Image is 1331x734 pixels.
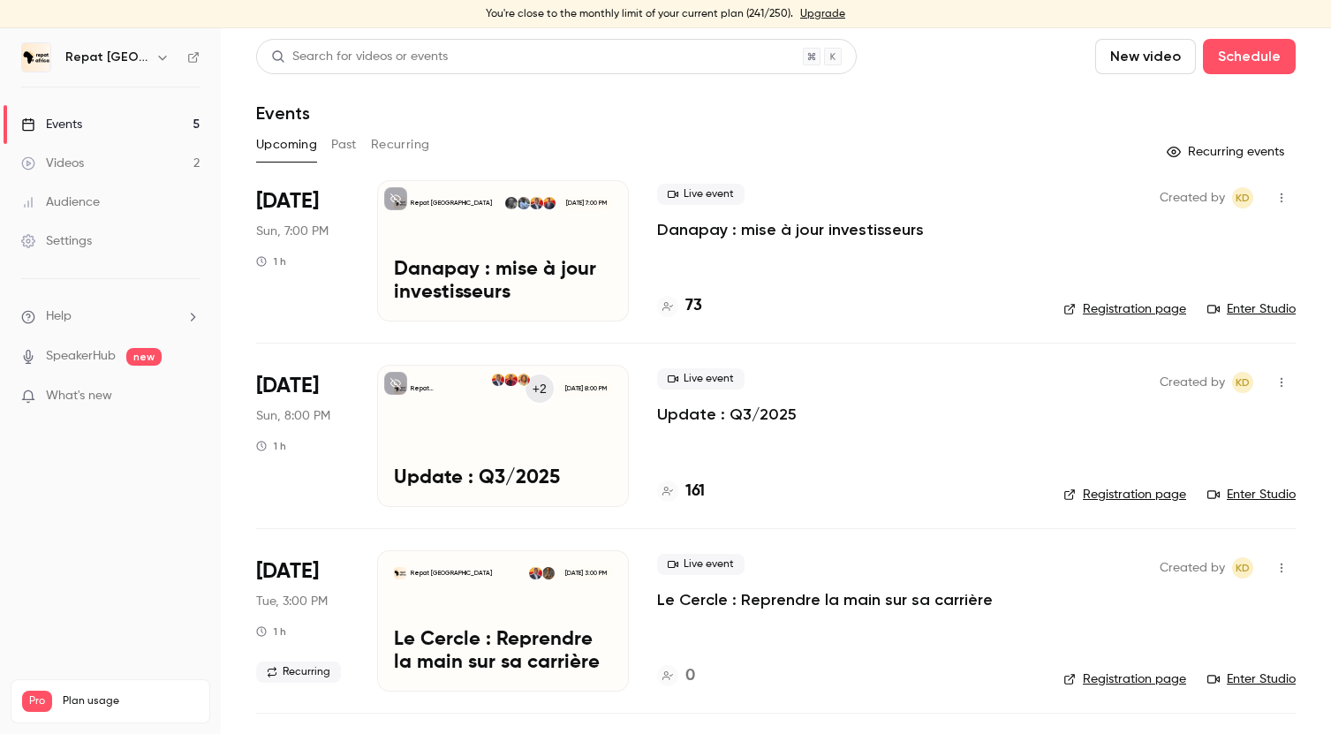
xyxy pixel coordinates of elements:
span: KD [1236,187,1250,208]
button: Recurring [371,131,430,159]
a: Registration page [1063,300,1186,318]
img: Mounir Telkass [543,197,556,209]
span: [DATE] 7:00 PM [560,197,611,209]
a: Le Cercle : Reprendre la main sur sa carrièreRepat [GEOGRAPHIC_DATA]Hannah DehauteurKara Diaby[DA... [377,550,629,692]
span: Live event [657,368,745,390]
h1: Events [256,102,310,124]
a: Update : Q3/2025Repat [GEOGRAPHIC_DATA]+2Aïssatou Konaté-TraoréFatoumata DiaKara Diaby[DATE] 8:00... [377,365,629,506]
a: Enter Studio [1207,670,1296,688]
p: Le Cercle : Reprendre la main sur sa carrière [394,629,612,675]
a: Enter Studio [1207,300,1296,318]
div: Sep 28 Sun, 8:00 PM (Europe/Brussels) [256,365,349,506]
h4: 73 [685,294,702,318]
p: Repat [GEOGRAPHIC_DATA] [411,569,492,578]
span: Sun, 7:00 PM [256,223,329,240]
span: Pro [22,691,52,712]
div: 1 h [256,254,286,269]
h6: Repat [GEOGRAPHIC_DATA] [65,49,148,66]
div: 1 h [256,624,286,639]
a: Danapay : mise à jour investisseursRepat [GEOGRAPHIC_DATA]Mounir TelkassKara DiabyDemba DembeleMo... [377,180,629,322]
img: Aïssatou Konaté-Traoré [518,374,530,386]
button: Upcoming [256,131,317,159]
a: 161 [657,480,705,503]
iframe: Noticeable Trigger [178,389,200,405]
a: Danapay : mise à jour investisseurs [657,219,924,240]
a: Update : Q3/2025 [657,404,797,425]
span: [DATE] 3:00 PM [559,567,611,579]
span: Kara Diaby [1232,372,1253,393]
h4: 0 [685,664,695,688]
p: Repat [GEOGRAPHIC_DATA] [411,384,491,393]
span: Created by [1160,187,1225,208]
span: new [126,348,162,366]
span: Live event [657,554,745,575]
div: Settings [21,232,92,250]
span: Created by [1160,557,1225,579]
p: Danapay : mise à jour investisseurs [394,259,612,305]
a: Enter Studio [1207,486,1296,503]
span: Tue, 3:00 PM [256,593,328,610]
img: Hannah Dehauteur [542,567,555,579]
p: Update : Q3/2025 [394,467,612,490]
a: 73 [657,294,702,318]
a: SpeakerHub [46,347,116,366]
div: Videos [21,155,84,172]
img: Fatoumata Dia [504,374,517,386]
img: Moussa Dembele [505,197,518,209]
button: Recurring events [1159,138,1296,166]
div: Sep 28 Sun, 7:00 PM (Europe/Paris) [256,180,349,322]
div: Search for videos or events [271,48,448,66]
a: Upgrade [800,7,845,21]
a: Registration page [1063,486,1186,503]
img: Le Cercle : Reprendre la main sur sa carrière [394,567,406,579]
span: What's new [46,387,112,405]
img: Demba Dembele [518,197,530,209]
a: Le Cercle : Reprendre la main sur sa carrière [657,589,993,610]
span: [DATE] 8:00 PM [559,382,611,395]
img: Kara Diaby [530,197,542,209]
button: New video [1095,39,1196,74]
span: Help [46,307,72,326]
span: Kara Diaby [1232,187,1253,208]
a: 0 [657,664,695,688]
div: +2 [524,373,556,405]
h4: 161 [685,480,705,503]
span: Plan usage [63,694,199,708]
span: [DATE] [256,557,319,586]
div: Sep 30 Tue, 1:00 PM (Africa/Abidjan) [256,550,349,692]
span: KD [1236,557,1250,579]
button: Schedule [1203,39,1296,74]
span: Sun, 8:00 PM [256,407,330,425]
span: [DATE] [256,187,319,216]
span: Live event [657,184,745,205]
img: Kara Diaby [492,374,504,386]
img: Repat Africa [22,43,50,72]
div: Events [21,116,82,133]
span: Created by [1160,372,1225,393]
span: [DATE] [256,372,319,400]
span: Recurring [256,662,341,683]
div: Audience [21,193,100,211]
a: Registration page [1063,670,1186,688]
p: Repat [GEOGRAPHIC_DATA] [411,199,492,208]
button: Past [331,131,357,159]
li: help-dropdown-opener [21,307,200,326]
span: KD [1236,372,1250,393]
img: Kara Diaby [529,567,541,579]
span: Kara Diaby [1232,557,1253,579]
div: 1 h [256,439,286,453]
